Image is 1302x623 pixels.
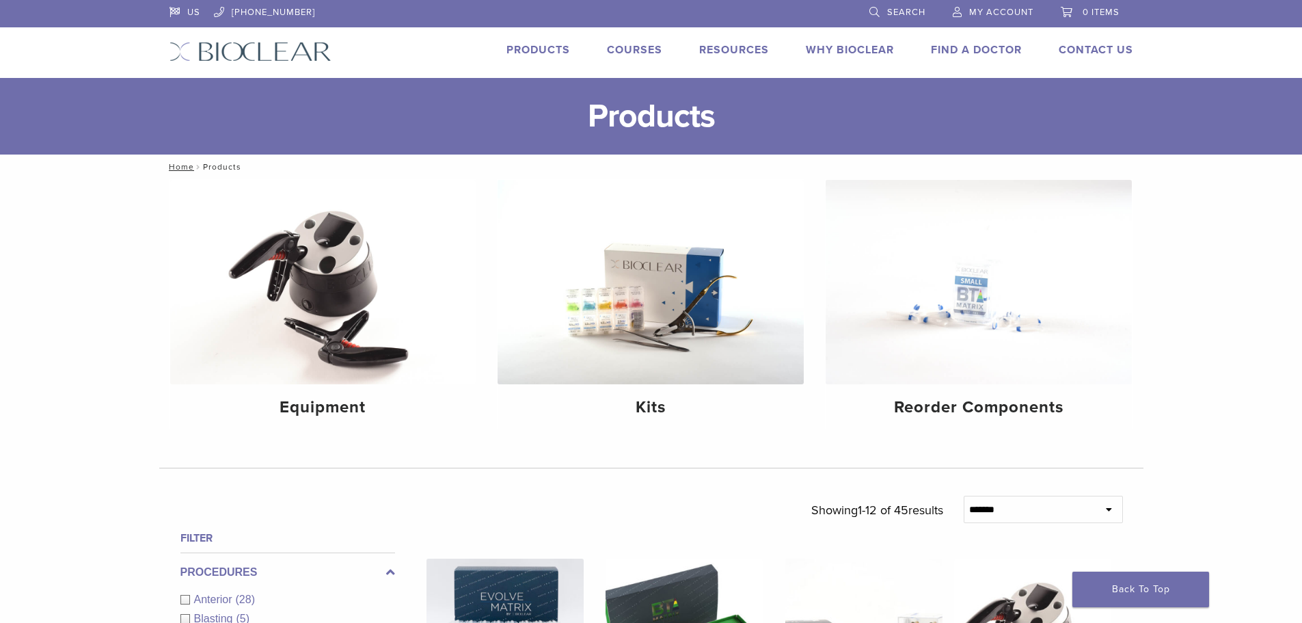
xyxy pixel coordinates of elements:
[181,395,465,420] h4: Equipment
[170,180,476,384] img: Equipment
[811,496,943,525] p: Showing results
[498,180,804,429] a: Kits
[826,180,1132,384] img: Reorder Components
[1059,43,1133,57] a: Contact Us
[508,395,793,420] h4: Kits
[165,162,194,172] a: Home
[837,395,1121,420] h4: Reorder Components
[498,180,804,384] img: Kits
[699,43,769,57] a: Resources
[506,43,570,57] a: Products
[607,43,662,57] a: Courses
[826,180,1132,429] a: Reorder Components
[236,594,255,605] span: (28)
[159,155,1143,179] nav: Products
[931,43,1022,57] a: Find A Doctor
[180,564,395,581] label: Procedures
[969,7,1033,18] span: My Account
[806,43,894,57] a: Why Bioclear
[887,7,925,18] span: Search
[169,42,331,62] img: Bioclear
[858,503,908,518] span: 1-12 of 45
[180,530,395,546] h4: Filter
[1083,7,1120,18] span: 0 items
[194,163,203,170] span: /
[1072,572,1209,607] a: Back To Top
[170,180,476,429] a: Equipment
[194,594,236,605] span: Anterior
